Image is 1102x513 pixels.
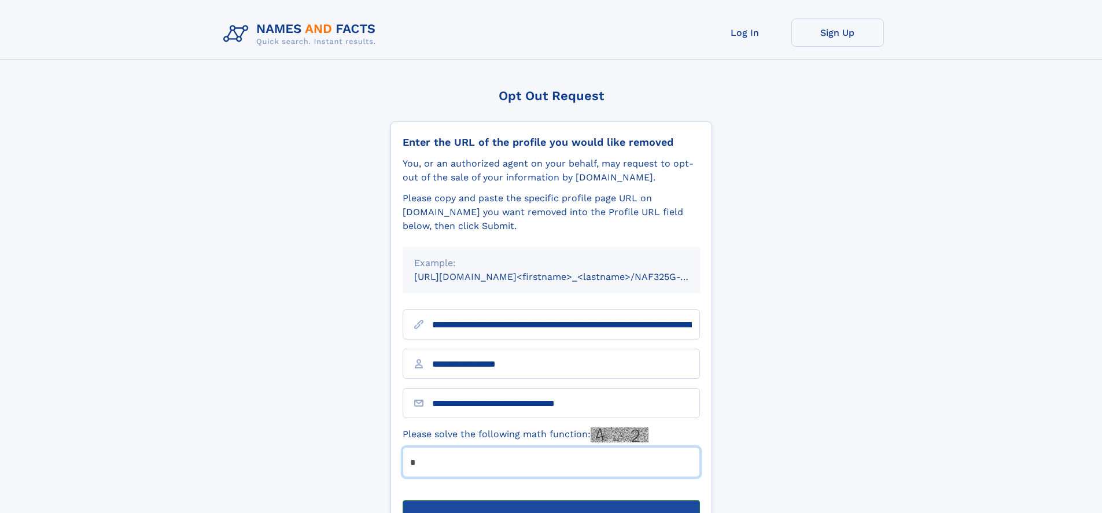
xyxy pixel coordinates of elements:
[414,271,722,282] small: [URL][DOMAIN_NAME]<firstname>_<lastname>/NAF325G-xxxxxxxx
[390,88,712,103] div: Opt Out Request
[403,136,700,149] div: Enter the URL of the profile you would like removed
[414,256,688,270] div: Example:
[403,157,700,184] div: You, or an authorized agent on your behalf, may request to opt-out of the sale of your informatio...
[403,191,700,233] div: Please copy and paste the specific profile page URL on [DOMAIN_NAME] you want removed into the Pr...
[699,19,791,47] a: Log In
[403,427,648,442] label: Please solve the following math function:
[791,19,884,47] a: Sign Up
[219,19,385,50] img: Logo Names and Facts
